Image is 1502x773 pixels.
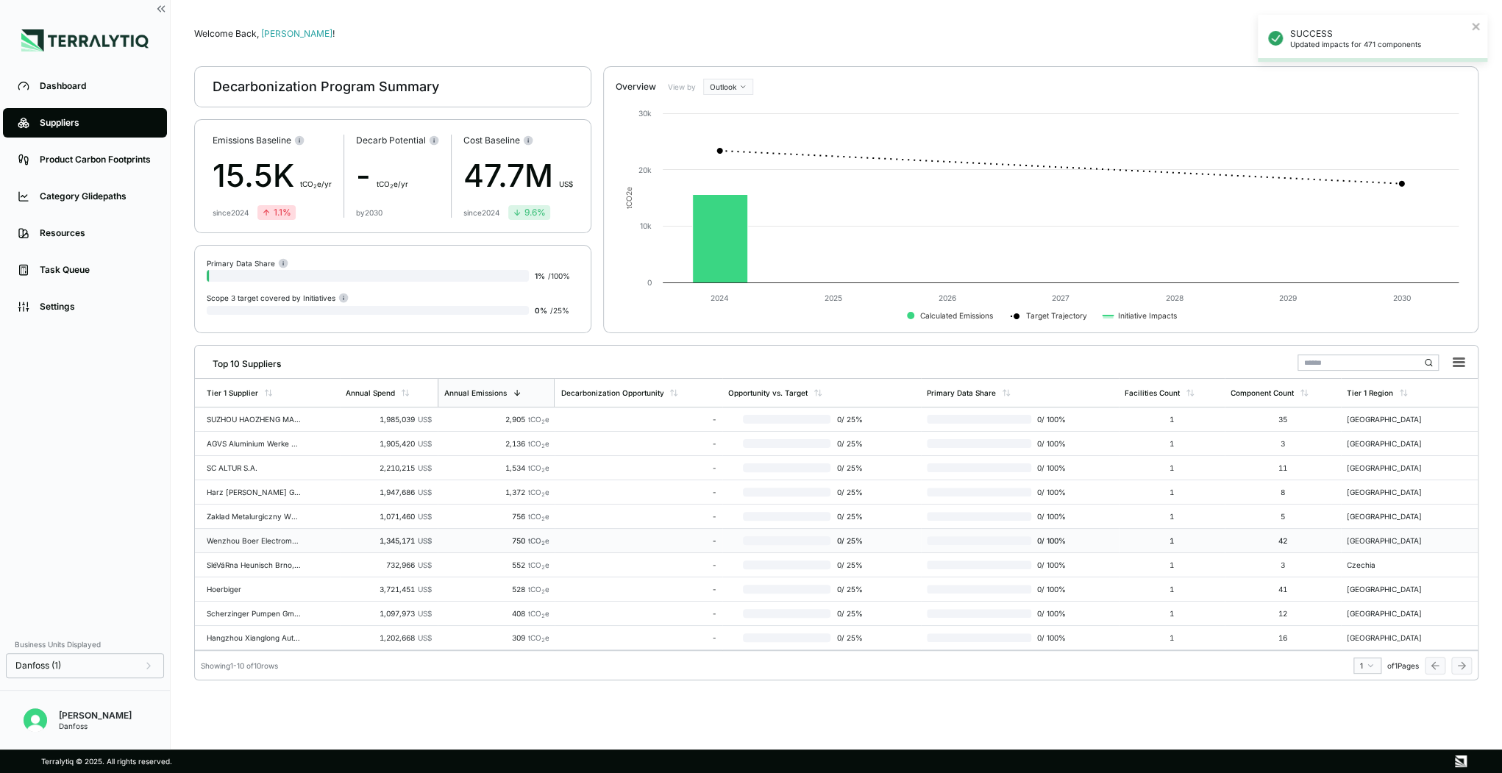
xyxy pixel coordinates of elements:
span: 0 / 100 % [1031,633,1068,642]
div: 732,966 [346,560,432,569]
div: Decarbonization Opportunity [560,388,663,397]
text: 10k [640,221,652,230]
div: 41 [1231,585,1335,594]
div: - [560,536,716,545]
div: SC ALTUR S.A. [207,463,301,472]
span: 0 / 25 % [830,439,869,448]
p: SUCCESS [1290,28,1467,40]
div: Welcome Back, [194,28,1478,40]
span: US$ [418,609,432,618]
div: Czechia [1347,560,1441,569]
sub: 2 [541,613,544,619]
div: 11 [1231,463,1335,472]
span: t CO e/yr [300,179,332,188]
div: [GEOGRAPHIC_DATA] [1347,415,1441,424]
span: tCO e [527,633,549,642]
span: US$ [418,488,432,496]
span: US$ [418,463,432,472]
span: ! [332,28,335,39]
div: 552 [444,560,549,569]
div: - [560,633,716,642]
text: 2029 [1279,293,1297,302]
div: Category Glidepaths [40,190,152,202]
sub: 2 [313,183,317,190]
div: 750 [444,536,549,545]
span: 0 / 25 % [830,488,869,496]
span: 0 / 25 % [830,560,869,569]
button: close [1471,21,1481,32]
span: 0 / 100 % [1031,512,1068,521]
div: 1,372 [444,488,549,496]
div: - [560,609,716,618]
div: Component Count [1231,388,1294,397]
div: [GEOGRAPHIC_DATA] [1347,488,1441,496]
span: / 25 % [550,306,569,315]
div: 15.5K [213,152,332,199]
span: 1 % [535,271,545,280]
div: since 2024 [463,208,499,217]
div: 12 [1231,609,1335,618]
div: 1,071,460 [346,512,432,521]
div: Overview [616,81,656,93]
sub: 2 [541,443,544,449]
label: View by [668,82,697,91]
text: 0 [647,278,652,287]
div: Product Carbon Footprints [40,154,152,165]
span: US$ [418,536,432,545]
span: 0 / 100 % [1031,560,1068,569]
span: tCO e [527,439,549,448]
div: - [356,152,439,199]
div: 1 [1125,560,1219,569]
div: Decarb Potential [356,135,439,146]
span: 0 / 25 % [830,585,869,594]
div: Suppliers [40,117,152,129]
span: US$ [418,439,432,448]
div: - [560,488,716,496]
span: 0 / 100 % [1031,536,1068,545]
span: US$ [418,560,432,569]
div: Dashboard [40,80,152,92]
div: 756 [444,512,549,521]
span: tCO e [527,488,549,496]
div: [GEOGRAPHIC_DATA] [1347,633,1441,642]
span: / 100 % [548,271,570,280]
span: 0 / 25 % [830,633,869,642]
div: 42 [1231,536,1335,545]
p: Updated impacts for 471 components [1290,40,1467,49]
div: 3 [1231,439,1335,448]
div: 1,345,171 [346,536,432,545]
div: Primary Data Share [927,388,996,397]
div: - [560,463,716,472]
div: 1 [1125,585,1219,594]
div: 3 [1231,560,1335,569]
div: by 2030 [356,208,382,217]
div: [GEOGRAPHIC_DATA] [1347,609,1441,618]
div: - [560,415,716,424]
div: Tier 1 Supplier [207,388,258,397]
div: 309 [444,633,549,642]
div: Hangzhou Xianglong Autoparts [DOMAIN_NAME] [207,633,301,642]
div: Facilities Count [1125,388,1180,397]
span: tCO e [527,585,549,594]
div: [GEOGRAPHIC_DATA] [1347,439,1441,448]
div: [PERSON_NAME] [59,710,132,722]
span: US$ [418,585,432,594]
text: Initiative Impacts [1117,311,1176,321]
div: 1,947,686 [346,488,432,496]
span: 0 / 25 % [830,415,869,424]
div: [GEOGRAPHIC_DATA] [1347,536,1441,545]
div: 408 [444,609,549,618]
div: Showing 1 - 10 of 10 rows [201,661,278,670]
div: [GEOGRAPHIC_DATA] [1347,512,1441,521]
div: Zaklad Metalurgiczny WSK Rzeszow [207,512,301,521]
span: US$ [418,633,432,642]
div: 8 [1231,488,1335,496]
div: Annual Spend [346,388,395,397]
div: SUZHOU HAOZHENG MACHINERY [207,415,301,424]
div: [GEOGRAPHIC_DATA] [1347,585,1441,594]
div: 1,097,973 [346,609,432,618]
text: 2025 [825,293,842,302]
div: 1 [1125,439,1219,448]
img: Pratiksha Kulkarni [24,708,47,732]
text: 2027 [1052,293,1069,302]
